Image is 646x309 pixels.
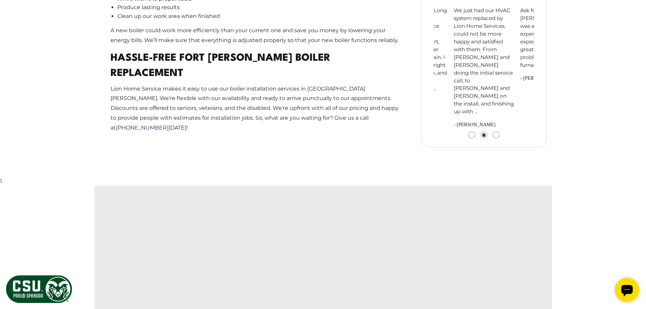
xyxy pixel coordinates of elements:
h2: Hassle-Free Fort [PERSON_NAME] Boiler Replacement [111,51,402,81]
span: - [PERSON_NAME] [454,121,514,129]
div: Open chat widget [3,3,27,27]
img: CSU Sponsor Badge [5,274,73,304]
p: Lion Home Service makes it easy to use our boiler installation services in [GEOGRAPHIC_DATA][PERS... [111,84,402,133]
li: Produce lasting results [117,3,402,12]
p: Ask for [PERSON_NAME]! He was a lot more experienced than I expected and did a great job with sev... [520,7,581,69]
a: [PHONE_NUMBER] [116,124,169,131]
span: - [PERSON_NAME] [520,75,581,82]
p: A new boiler could work more efficiently than your current one and save you money by lowering you... [111,26,402,45]
li: Clean up our work area when finished [117,12,402,21]
p: We just had our HVAC system replaced by Lion Home Services, could not be more happy and satisfied... [454,7,514,116]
